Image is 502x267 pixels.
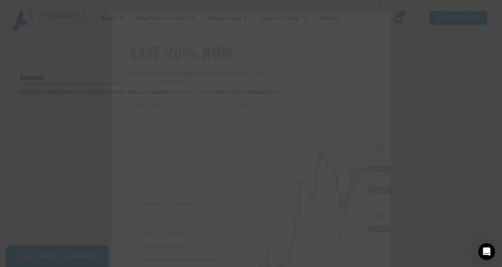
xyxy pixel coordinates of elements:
[139,257,216,264] span: Support And Resistance Indicators
[139,229,184,236] span: Order Flow Products
[129,215,272,222] label: Trade Copier
[129,229,272,236] label: Order Flow Products
[129,124,272,131] label: Email Address
[478,243,495,260] div: Open Intercom Messenger
[129,201,272,208] label: Enhanced Chart Trader
[129,157,272,164] label: Phone (Optional)
[139,215,168,222] span: Trade Copier
[129,164,151,180] button: Selected country
[181,70,210,77] strong: NinjaTrader
[139,243,189,250] span: Entry Signal Indicators
[129,43,272,62] h3: SAVE 20% NOW
[129,243,272,250] label: Entry Signal Indicators
[161,79,184,86] strong: SAVE BIG
[144,168,151,177] div: +1
[129,191,272,198] span: What product(s) are you interested in?
[129,257,272,264] label: Support And Resistance Indicators
[129,69,272,87] p: Are you ready to take to the next level? Enter your email to on your first purchase!
[139,201,191,208] span: Enhanced Chart Trader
